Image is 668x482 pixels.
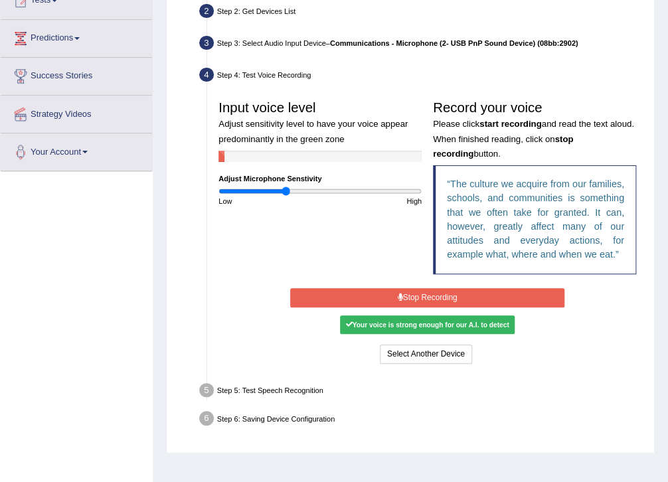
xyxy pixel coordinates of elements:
a: Strategy Videos [1,96,152,129]
q: The culture we acquire from our families, schools, and communities is something that we often tak... [447,179,624,260]
a: Success Stories [1,58,152,91]
small: Adjust sensitivity level to have your voice appear predominantly in the green zone [218,119,408,143]
div: Low [213,196,320,206]
button: Stop Recording [290,288,564,307]
span: – [326,39,578,47]
h3: Input voice level [218,100,422,145]
div: Step 4: Test Voice Recording [195,64,649,89]
h3: Record your voice [433,100,636,160]
div: Your voice is strong enough for our A.I. to detect [340,315,515,334]
div: Step 6: Saving Device Configuration [195,408,649,432]
small: Please click and read the text aloud. When finished reading, click on button. [433,119,634,159]
div: Step 3: Select Audio Input Device [195,33,649,57]
div: Step 5: Test Speech Recognition [195,380,649,404]
a: Predictions [1,20,152,53]
b: start recording [479,119,542,129]
label: Adjust Microphone Senstivity [218,173,321,184]
b: Communications - Microphone (2- USB PnP Sound Device) (08bb:2902) [330,39,578,47]
a: Your Account [1,133,152,167]
div: Step 2: Get Devices List [195,1,649,25]
button: Select Another Device [380,345,472,364]
div: High [320,196,427,206]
